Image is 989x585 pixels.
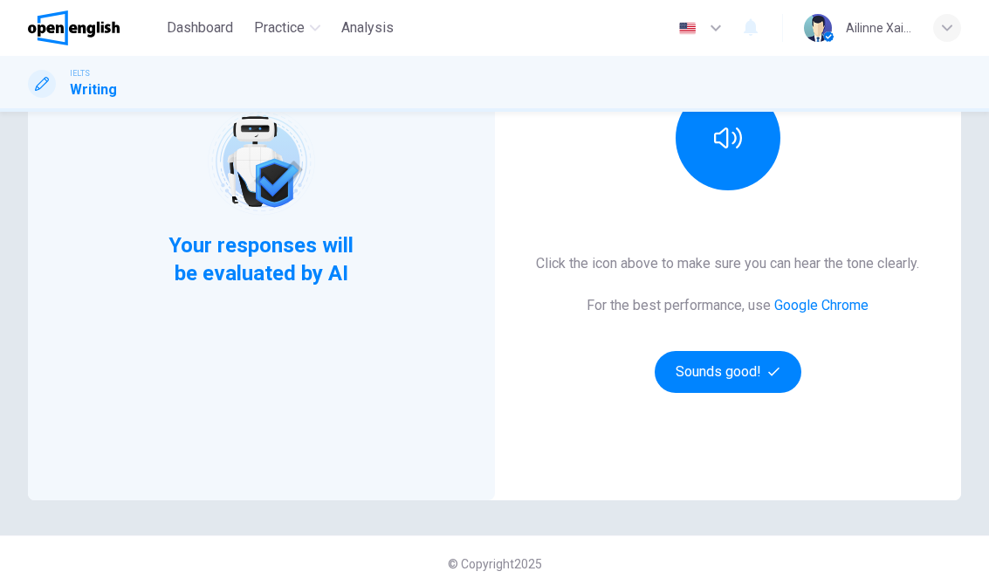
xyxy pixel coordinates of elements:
[160,12,240,44] button: Dashboard
[155,231,367,287] span: Your responses will be evaluated by AI
[846,17,912,38] div: Ailinne Xail D.
[28,10,160,45] a: OpenEnglish logo
[804,14,832,42] img: Profile picture
[167,17,233,38] span: Dashboard
[341,17,394,38] span: Analysis
[774,297,869,313] a: Google Chrome
[587,295,869,316] h6: For the best performance, use
[254,17,305,38] span: Practice
[247,12,327,44] button: Practice
[206,107,317,217] img: robot icon
[677,22,698,35] img: en
[536,253,919,274] h6: Click the icon above to make sure you can hear the tone clearly.
[28,10,120,45] img: OpenEnglish logo
[334,12,401,44] button: Analysis
[448,557,542,571] span: © Copyright 2025
[655,351,801,393] button: Sounds good!
[70,79,117,100] h1: Writing
[70,67,90,79] span: IELTS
